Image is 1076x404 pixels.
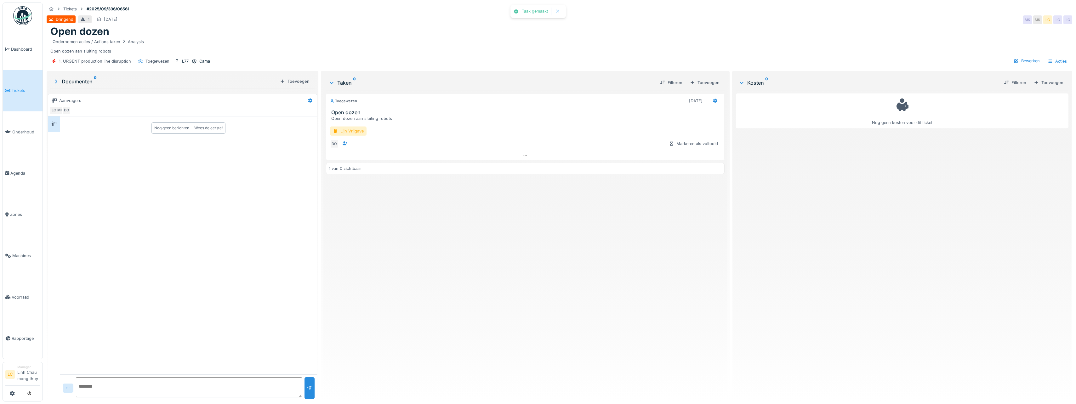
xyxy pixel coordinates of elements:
[3,194,43,235] a: Zones
[12,294,40,300] span: Voorraad
[88,16,89,22] div: 1
[330,139,339,148] div: DO
[1043,15,1052,24] div: LC
[1031,78,1066,87] div: Toevoegen
[658,78,685,87] div: Filteren
[17,365,40,384] li: Linh Chau mong thuy
[56,16,73,22] div: Dringend
[1011,57,1042,65] div: Bewerken
[522,9,548,14] div: Taak gemaakt
[330,126,367,136] div: Lijn Vrijgave
[5,365,40,386] a: LC ManagerLinh Chau mong thuy
[62,106,71,115] div: DO
[3,70,43,111] a: Tickets
[1053,15,1062,24] div: LC
[12,335,40,341] span: Rapportage
[145,58,169,64] div: Toegewezen
[331,109,722,115] h3: Open dozen
[277,77,312,86] div: Toevoegen
[353,79,356,87] sup: 0
[84,6,132,12] strong: #2025/09/336/06561
[53,39,144,45] div: Ondernomen acties / Actions taken Analysis
[3,29,43,70] a: Dashboard
[154,125,223,131] div: Nog geen berichten … Wees de eerste!
[1001,78,1029,87] div: Filteren
[50,25,109,37] h1: Open dozen
[12,129,40,135] span: Onderhoud
[49,106,58,115] div: LC
[3,111,43,153] a: Onderhoud
[3,153,43,194] a: Agenda
[689,98,703,104] div: [DATE]
[56,106,65,115] div: MK
[10,170,40,176] span: Agenda
[59,98,81,104] div: Aanvragers
[331,115,722,121] div: Open dozen aan sluiting robots
[3,318,43,359] a: Rapportage
[199,58,210,64] div: Cama
[329,166,361,171] div: 1 van 0 zichtbaar
[1033,15,1042,24] div: MK
[17,365,40,369] div: Manager
[5,370,15,379] li: LC
[1045,57,1070,66] div: Acties
[328,79,655,87] div: Taken
[666,139,720,148] div: Markeren als voltooid
[182,58,189,64] div: L77
[3,277,43,318] a: Voorraad
[10,211,40,217] span: Zones
[50,38,1068,54] div: Open dozen aan sluiting robots
[63,6,77,12] div: Tickets
[3,235,43,276] a: Machines
[12,253,40,259] span: Machines
[12,87,40,93] span: Tickets
[104,16,117,22] div: [DATE]
[11,46,40,52] span: Dashboard
[13,6,32,25] img: Badge_color-CXgf-gQk.svg
[330,98,357,104] div: Toegewezen
[53,78,277,85] div: Documenten
[738,79,999,87] div: Kosten
[94,78,97,85] sup: 0
[1063,15,1072,24] div: LC
[687,78,722,87] div: Toevoegen
[1023,15,1032,24] div: MK
[765,79,768,87] sup: 0
[740,96,1064,126] div: Nog geen kosten voor dit ticket
[59,58,131,64] div: 1. URGENT production line disruption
